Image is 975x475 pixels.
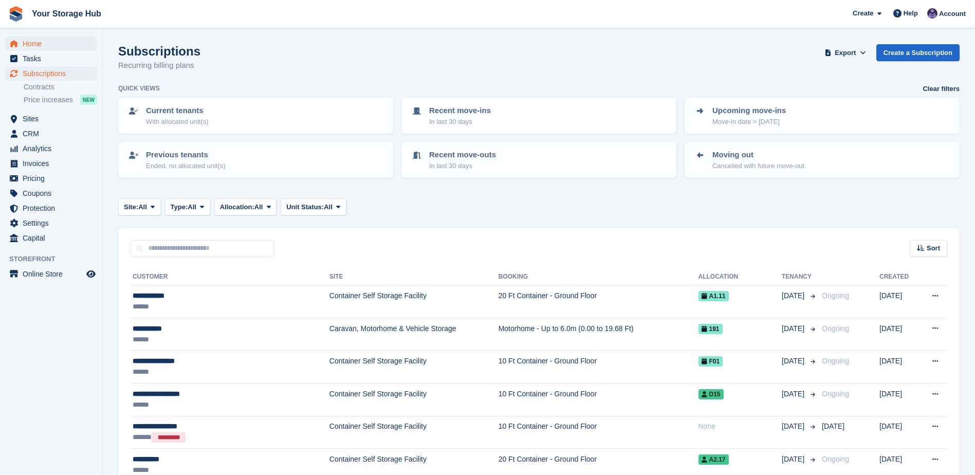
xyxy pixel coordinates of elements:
button: Type: All [165,198,210,215]
span: Allocation: [220,202,254,212]
p: With allocated unit(s) [146,117,208,127]
td: Container Self Storage Facility [329,416,499,449]
span: Home [23,36,84,51]
span: Sites [23,112,84,126]
th: Site [329,269,499,285]
span: [DATE] [782,421,806,432]
span: All [254,202,263,212]
span: Subscriptions [23,66,84,81]
span: Ongoing [822,455,849,463]
a: menu [5,51,97,66]
span: F01 [698,356,723,367]
span: Invoices [23,156,84,171]
a: menu [5,66,97,81]
td: Container Self Storage Facility [329,383,499,416]
span: A2.17 [698,454,729,465]
p: Move-in date > [DATE] [712,117,786,127]
span: Capital [23,231,84,245]
td: [DATE] [879,416,918,449]
h6: Quick views [118,84,160,93]
span: [DATE] [782,454,806,465]
a: menu [5,171,97,186]
td: Container Self Storage Facility [329,285,499,318]
span: A1.11 [698,291,729,301]
span: Ongoing [822,291,849,300]
button: Export [823,44,868,61]
a: menu [5,156,97,171]
img: Liam Beddard [927,8,937,19]
span: All [324,202,333,212]
span: Export [835,48,856,58]
a: Contracts [24,82,97,92]
a: menu [5,141,97,156]
a: Current tenants With allocated unit(s) [119,99,392,133]
span: 191 [698,324,723,334]
a: Upcoming move-ins Move-in date > [DATE] [686,99,959,133]
span: Account [939,9,966,19]
th: Customer [131,269,329,285]
p: In last 30 days [429,161,496,171]
span: Pricing [23,171,84,186]
a: Recent move-ins In last 30 days [402,99,675,133]
span: Analytics [23,141,84,156]
span: [DATE] [782,389,806,399]
p: Recent move-ins [429,105,491,117]
td: [DATE] [879,285,918,318]
span: Ongoing [822,390,849,398]
a: menu [5,267,97,281]
td: [DATE] [879,351,918,383]
span: Unit Status: [286,202,324,212]
td: [DATE] [879,318,918,351]
td: Caravan, Motorhome & Vehicle Storage [329,318,499,351]
a: menu [5,126,97,141]
p: Cancelled with future move-out [712,161,804,171]
h1: Subscriptions [118,44,200,58]
span: Settings [23,216,84,230]
a: menu [5,201,97,215]
span: D15 [698,389,724,399]
a: Moving out Cancelled with future move-out [686,143,959,177]
td: 20 Ft Container - Ground Floor [499,285,698,318]
p: Current tenants [146,105,208,117]
span: Sort [927,243,940,253]
span: [DATE] [822,422,844,430]
a: menu [5,36,97,51]
button: Allocation: All [214,198,277,215]
span: CRM [23,126,84,141]
p: Previous tenants [146,149,226,161]
td: Container Self Storage Facility [329,351,499,383]
p: Ended, no allocated unit(s) [146,161,226,171]
span: Ongoing [822,324,849,333]
th: Tenancy [782,269,818,285]
th: Allocation [698,269,782,285]
span: Site: [124,202,138,212]
td: [DATE] [879,383,918,416]
p: Recent move-outs [429,149,496,161]
span: [DATE] [782,356,806,367]
p: Moving out [712,149,804,161]
span: Price increases [24,95,73,105]
span: Online Store [23,267,84,281]
p: Upcoming move-ins [712,105,786,117]
span: All [138,202,147,212]
td: 10 Ft Container - Ground Floor [499,383,698,416]
td: Motorhome - Up to 6.0m (0.00 to 19.68 Ft) [499,318,698,351]
span: [DATE] [782,290,806,301]
span: All [188,202,196,212]
a: Previous tenants Ended, no allocated unit(s) [119,143,392,177]
a: Recent move-outs In last 30 days [402,143,675,177]
a: menu [5,186,97,200]
span: Ongoing [822,357,849,365]
a: menu [5,216,97,230]
span: Protection [23,201,84,215]
p: In last 30 days [429,117,491,127]
a: Price increases NEW [24,94,97,105]
a: Clear filters [923,84,960,94]
a: Preview store [85,268,97,280]
span: Create [853,8,873,19]
td: 10 Ft Container - Ground Floor [499,416,698,449]
span: Coupons [23,186,84,200]
div: NEW [80,95,97,105]
th: Booking [499,269,698,285]
a: Create a Subscription [876,44,960,61]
